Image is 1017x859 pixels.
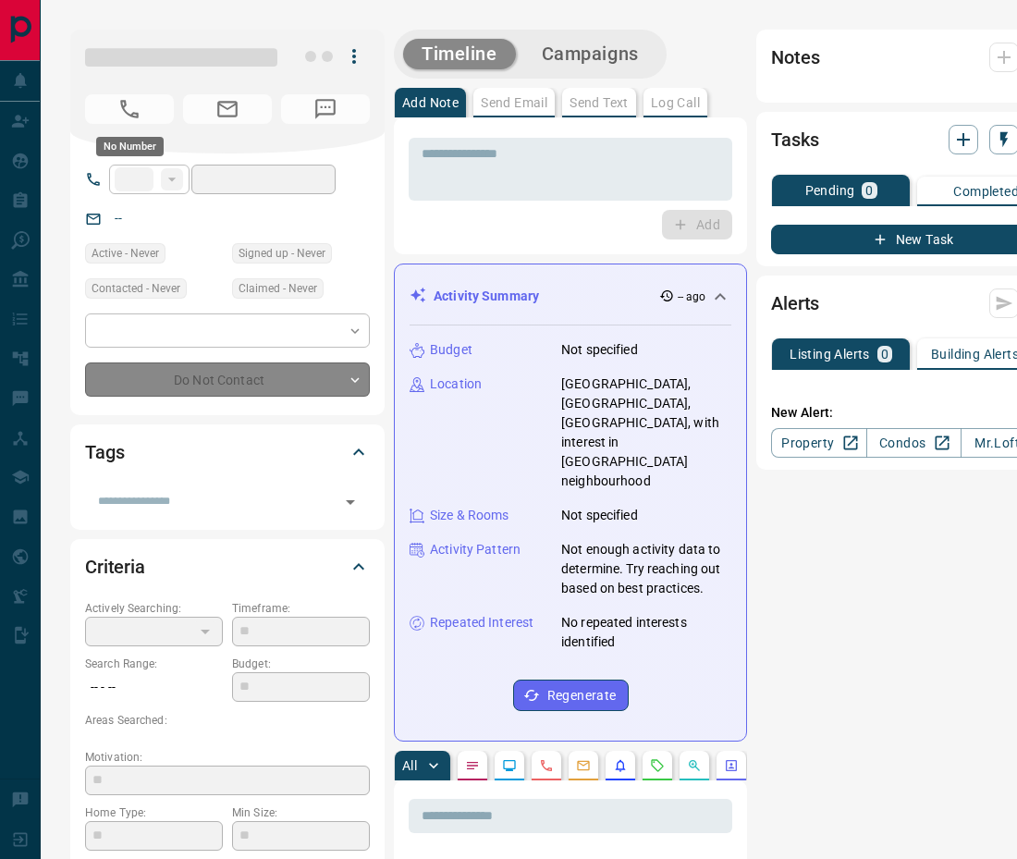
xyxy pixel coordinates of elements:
[430,506,509,525] p: Size & Rooms
[724,758,739,773] svg: Agent Actions
[430,340,472,360] p: Budget
[239,244,325,263] span: Signed up - Never
[232,656,370,672] p: Budget:
[85,656,223,672] p: Search Range:
[337,489,363,515] button: Open
[92,244,159,263] span: Active - Never
[790,348,870,361] p: Listing Alerts
[561,374,731,491] p: [GEOGRAPHIC_DATA], [GEOGRAPHIC_DATA], [GEOGRAPHIC_DATA], with interest in [GEOGRAPHIC_DATA] neigh...
[85,672,223,703] p: -- - --
[687,758,702,773] svg: Opportunities
[85,749,370,766] p: Motivation:
[561,340,638,360] p: Not specified
[523,39,657,69] button: Campaigns
[85,712,370,729] p: Areas Searched:
[678,288,706,305] p: -- ago
[502,758,517,773] svg: Lead Browsing Activity
[771,288,819,318] h2: Alerts
[92,279,180,298] span: Contacted - Never
[115,211,122,226] a: --
[85,552,145,582] h2: Criteria
[539,758,554,773] svg: Calls
[650,758,665,773] svg: Requests
[881,348,888,361] p: 0
[410,279,731,313] div: Activity Summary-- ago
[96,137,164,156] div: No Number
[771,43,819,72] h2: Notes
[232,804,370,821] p: Min Size:
[430,613,533,632] p: Repeated Interest
[513,680,629,711] button: Regenerate
[771,125,818,154] h2: Tasks
[865,184,873,197] p: 0
[239,279,317,298] span: Claimed - Never
[576,758,591,773] svg: Emails
[561,540,731,598] p: Not enough activity data to determine. Try reaching out based on best practices.
[183,94,272,124] span: No Email
[402,759,417,772] p: All
[561,506,638,525] p: Not specified
[805,184,855,197] p: Pending
[85,437,124,467] h2: Tags
[561,613,731,652] p: No repeated interests identified
[232,600,370,617] p: Timeframe:
[85,600,223,617] p: Actively Searching:
[866,428,962,458] a: Condos
[85,545,370,589] div: Criteria
[465,758,480,773] svg: Notes
[281,94,370,124] span: No Number
[85,94,174,124] span: No Number
[85,430,370,474] div: Tags
[402,96,459,109] p: Add Note
[85,804,223,821] p: Home Type:
[771,428,866,458] a: Property
[430,374,482,394] p: Location
[403,39,516,69] button: Timeline
[85,362,370,397] div: Do Not Contact
[613,758,628,773] svg: Listing Alerts
[430,540,521,559] p: Activity Pattern
[434,287,539,306] p: Activity Summary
